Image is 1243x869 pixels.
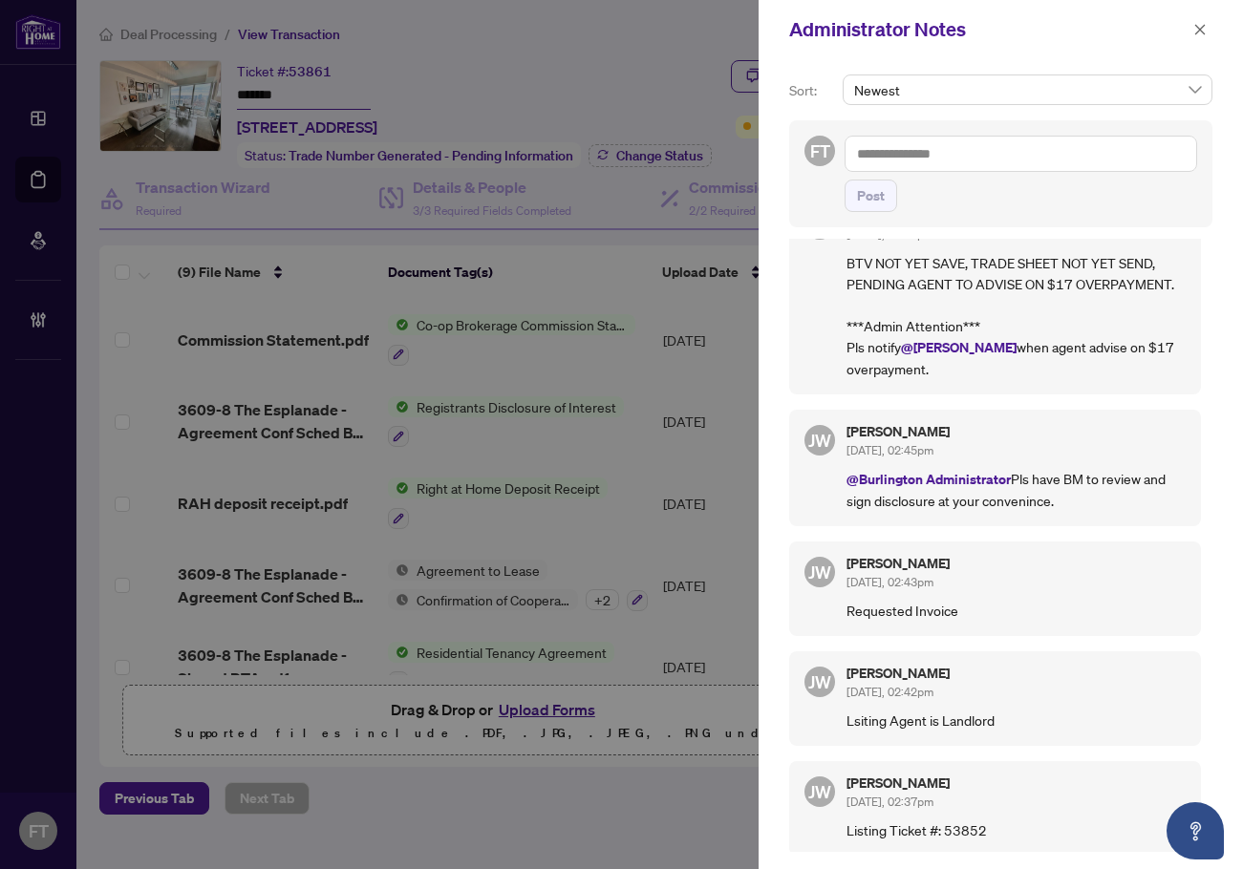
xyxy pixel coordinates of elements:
span: close [1193,23,1207,36]
p: Requested Invoice [847,600,1186,621]
button: Open asap [1167,802,1224,859]
p: BTV NOT YET SAVE, TRADE SHEET NOT YET SEND, PENDING AGENT TO ADVISE ON $17 OVERPAYMENT. ***Admin ... [847,252,1186,379]
span: FT [810,138,830,164]
span: @[PERSON_NAME] [901,338,1017,356]
span: JW [808,778,831,805]
span: [DATE], 02:43pm [847,575,933,589]
p: Listing Ticket #: 53852 [847,819,1186,840]
h5: [PERSON_NAME] [847,557,1186,570]
h5: [PERSON_NAME] [847,776,1186,790]
span: @Burlington Administrator [847,470,1011,488]
span: [DATE], 02:37pm [847,795,933,809]
div: Administrator Notes [789,15,1188,44]
span: [DATE], 02:42pm [847,685,933,699]
span: Newest [854,75,1201,104]
span: JW [808,427,831,454]
span: JW [808,559,831,585]
p: Lsiting Agent is Landlord [847,710,1186,731]
h5: [PERSON_NAME] [847,667,1186,680]
h5: [PERSON_NAME] [847,425,1186,438]
p: Pls have BM to review and sign disclosure at your convenince. [847,468,1186,511]
span: [DATE], 02:45pm [847,443,933,457]
span: JW [808,668,831,695]
p: Sort: [789,80,835,101]
button: Post [845,180,897,212]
